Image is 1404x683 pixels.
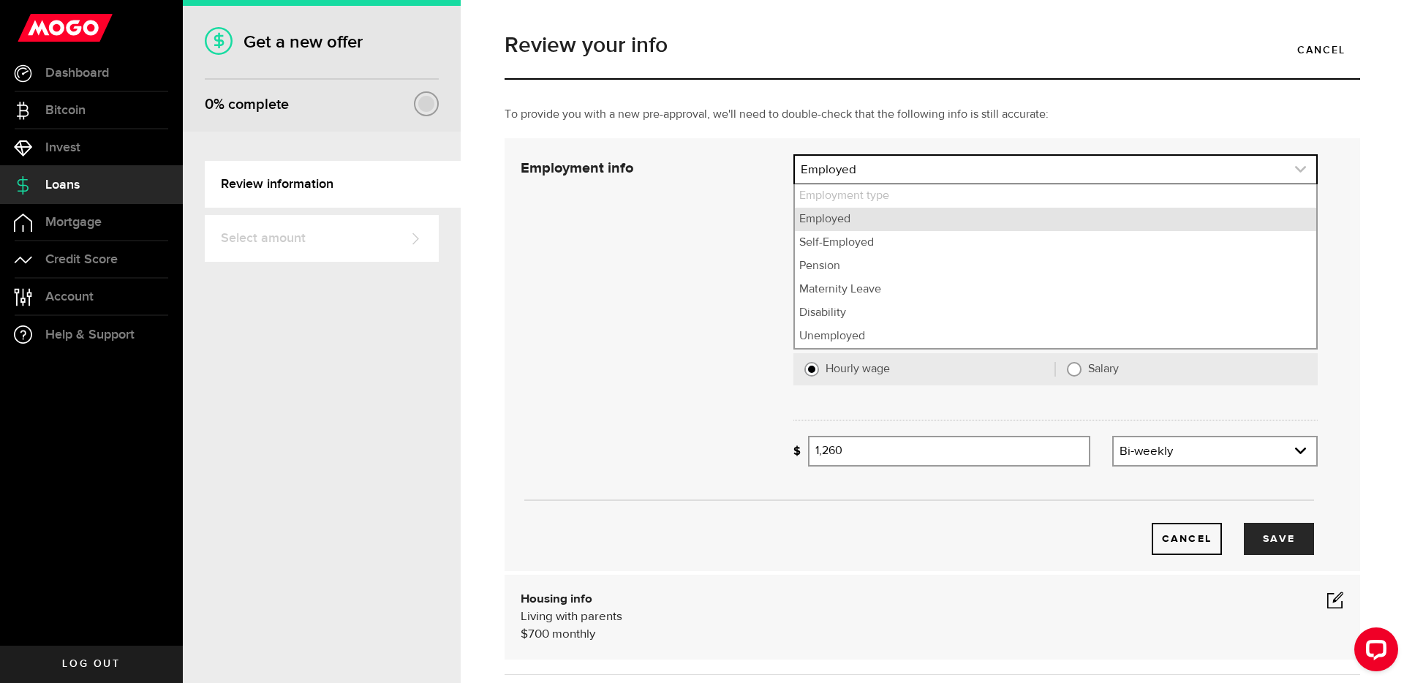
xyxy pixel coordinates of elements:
[45,141,80,154] span: Invest
[205,31,439,53] h1: Get a new offer
[521,628,528,641] span: $
[795,156,1316,184] a: expand select
[45,178,80,192] span: Loans
[552,628,595,641] span: monthly
[795,231,1316,254] li: Self-Employed
[205,161,461,208] a: Review information
[45,253,118,266] span: Credit Score
[205,96,214,113] span: 0
[795,278,1316,301] li: Maternity Leave
[804,362,819,377] input: Hourly wage
[521,593,592,605] b: Housing info
[795,184,1316,208] li: Employment type
[528,628,549,641] span: 700
[826,362,1055,377] label: Hourly wage
[505,106,1360,124] p: To provide you with a new pre-approval, we'll need to double-check that the following info is sti...
[62,659,120,669] span: Log out
[521,161,633,176] strong: Employment info
[45,290,94,303] span: Account
[1343,622,1404,683] iframe: LiveChat chat widget
[1067,362,1082,377] input: Salary
[45,328,135,341] span: Help & Support
[45,104,86,117] span: Bitcoin
[1283,34,1360,65] a: Cancel
[505,34,1360,56] h1: Review your info
[1152,523,1222,555] button: Cancel
[205,215,439,262] a: Select amount
[45,67,109,80] span: Dashboard
[1114,437,1316,465] a: expand select
[205,91,289,118] div: % complete
[521,611,622,623] span: Living with parents
[45,216,102,229] span: Mortgage
[795,208,1316,231] li: Employed
[1088,362,1307,377] label: Salary
[1244,523,1314,555] button: Save
[795,325,1316,348] li: Unemployed
[795,301,1316,325] li: Disability
[795,254,1316,278] li: Pension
